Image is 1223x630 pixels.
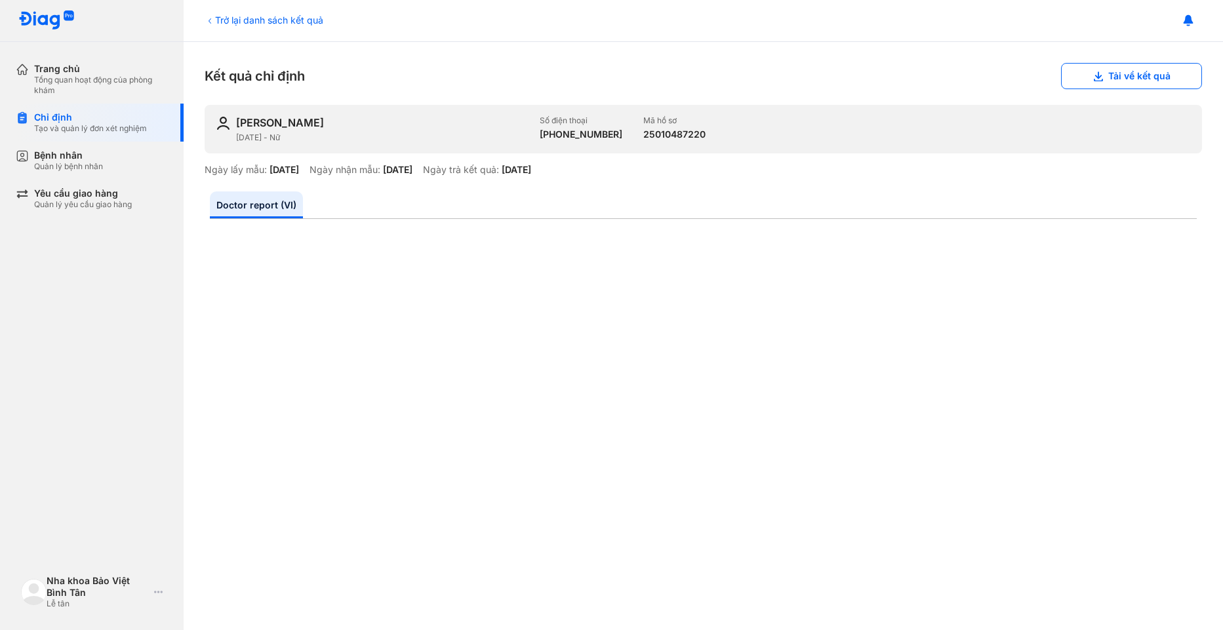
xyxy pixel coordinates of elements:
div: [DATE] [383,164,412,176]
div: Yêu cầu giao hàng [34,187,132,199]
div: [PERSON_NAME] [236,115,324,130]
div: Bệnh nhân [34,149,103,161]
div: Ngày trả kết quả: [423,164,499,176]
div: 25010487220 [643,128,706,140]
div: Chỉ định [34,111,147,123]
div: Trở lại danh sách kết quả [205,13,323,27]
div: Ngày lấy mẫu: [205,164,267,176]
div: [PHONE_NUMBER] [540,128,622,140]
div: Quản lý bệnh nhân [34,161,103,172]
div: Trang chủ [34,63,168,75]
img: logo [21,579,47,604]
div: Ngày nhận mẫu: [310,164,380,176]
div: Kết quả chỉ định [205,63,1202,89]
div: Tạo và quản lý đơn xét nghiệm [34,123,147,134]
button: Tải về kết quả [1061,63,1202,89]
img: user-icon [215,115,231,131]
div: Lễ tân [47,599,149,609]
div: Quản lý yêu cầu giao hàng [34,199,132,210]
div: [DATE] [502,164,531,176]
img: logo [18,10,75,31]
div: Nha khoa Bảo Việt Bình Tân [47,575,149,599]
div: [DATE] [270,164,299,176]
div: Số điện thoại [540,115,622,126]
div: Mã hồ sơ [643,115,706,126]
div: Tổng quan hoạt động của phòng khám [34,75,168,96]
div: [DATE] - Nữ [236,132,529,143]
a: Doctor report (VI) [210,191,303,218]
